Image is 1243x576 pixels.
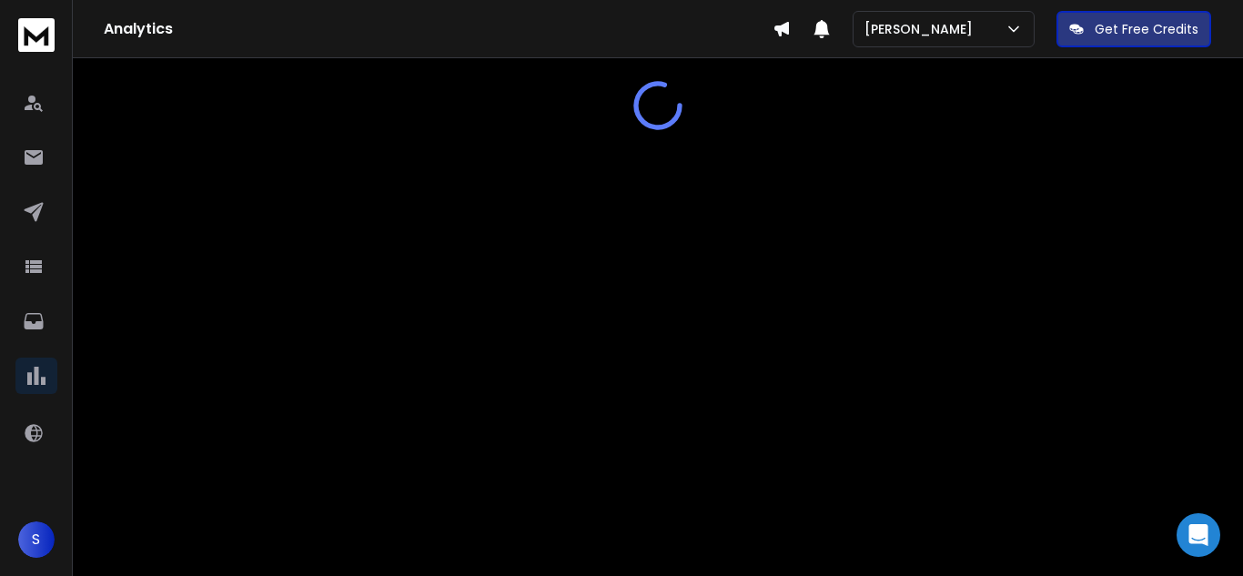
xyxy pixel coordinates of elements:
[18,18,55,52] img: logo
[1177,513,1220,557] div: Open Intercom Messenger
[18,521,55,558] button: S
[104,18,773,40] h1: Analytics
[864,20,980,38] p: [PERSON_NAME]
[1056,11,1211,47] button: Get Free Credits
[1095,20,1198,38] p: Get Free Credits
